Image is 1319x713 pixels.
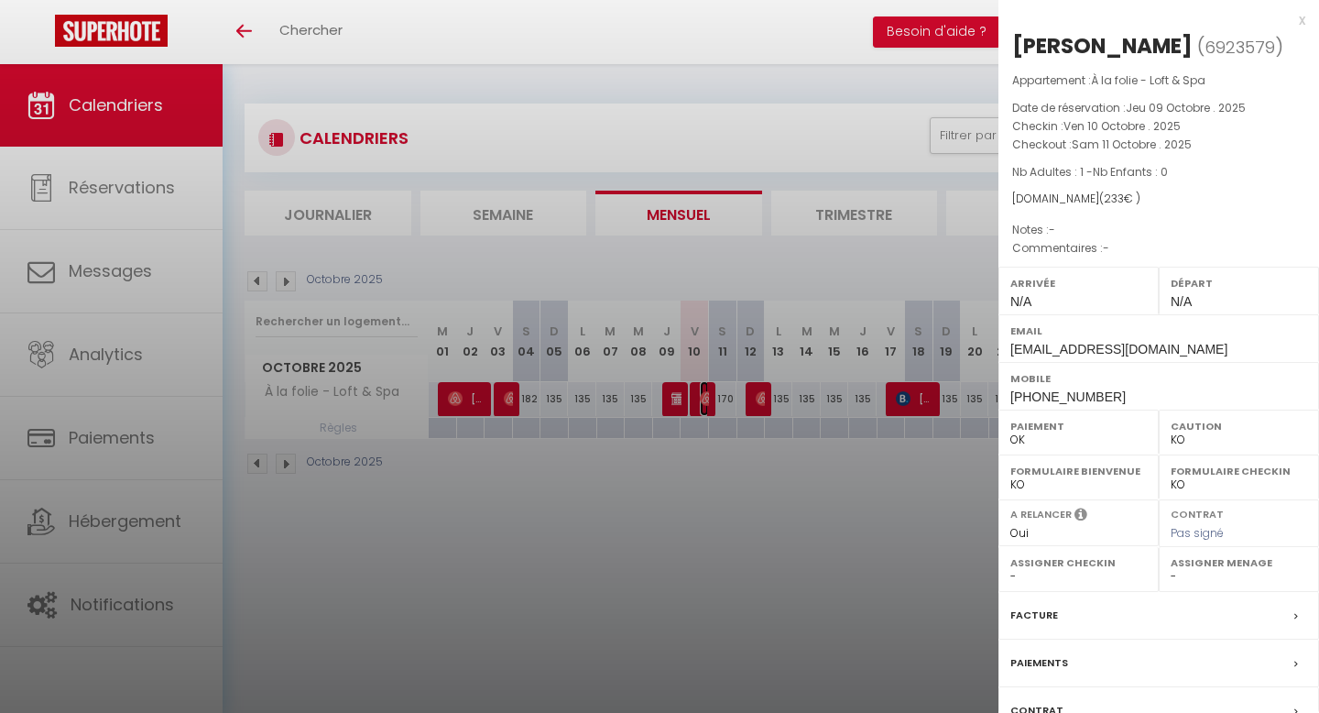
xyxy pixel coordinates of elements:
span: Pas signé [1171,525,1224,541]
p: Date de réservation : [1012,99,1305,117]
span: 233 [1104,191,1124,206]
span: Ven 10 Octobre . 2025 [1063,118,1181,134]
p: Notes : [1012,221,1305,239]
span: N/A [1010,294,1031,309]
label: Contrat [1171,507,1224,519]
label: Assigner Checkin [1010,554,1147,572]
span: N/A [1171,294,1192,309]
label: Formulaire Bienvenue [1010,462,1147,480]
i: Sélectionner OUI si vous souhaiter envoyer les séquences de messages post-checkout [1074,507,1087,527]
span: 6923579 [1205,36,1275,59]
span: - [1049,222,1055,237]
span: Nb Enfants : 0 [1093,164,1168,180]
span: Jeu 09 Octobre . 2025 [1126,100,1246,115]
div: [DOMAIN_NAME] [1012,191,1305,208]
p: Commentaires : [1012,239,1305,258]
div: [PERSON_NAME] [1012,31,1193,60]
span: Nb Adultes : 1 - [1012,164,1168,180]
label: Formulaire Checkin [1171,462,1307,480]
label: Mobile [1010,369,1307,388]
label: Départ [1171,274,1307,292]
label: A relancer [1010,507,1072,522]
span: ( ) [1197,34,1283,60]
span: ( € ) [1099,191,1140,206]
label: Email [1010,322,1307,340]
label: Facture [1010,606,1058,625]
label: Paiement [1010,417,1147,435]
label: Arrivée [1010,274,1147,292]
label: Paiements [1010,653,1068,673]
span: [PHONE_NUMBER] [1010,389,1126,404]
span: [EMAIL_ADDRESS][DOMAIN_NAME] [1010,342,1227,356]
p: Checkout : [1012,136,1305,154]
span: À la folie - Loft & Spa [1091,72,1205,88]
label: Assigner Menage [1171,554,1307,572]
span: - [1103,240,1109,256]
div: x [998,9,1305,31]
span: Sam 11 Octobre . 2025 [1072,137,1192,152]
p: Checkin : [1012,117,1305,136]
p: Appartement : [1012,71,1305,90]
label: Caution [1171,417,1307,435]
